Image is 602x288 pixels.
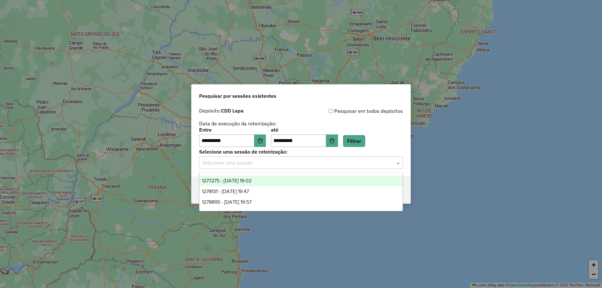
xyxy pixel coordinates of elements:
button: Choose Date [326,134,338,147]
span: Pesquisar por sessões existentes [199,92,276,100]
span: 1277275 - [DATE] 19:02 [202,178,251,183]
label: Selecione uma sessão de roteirização: [199,148,403,155]
label: até [271,126,338,134]
strong: CDD Lapa [221,107,244,114]
span: 1278895 - [DATE] 19:57 [202,199,251,205]
div: Pesquisar em todos depósitos [301,107,403,115]
label: Entre [199,126,266,134]
button: Filtrar [343,135,365,147]
button: Choose Date [254,134,266,147]
ng-dropdown-panel: Options list [199,172,403,211]
span: 1278131 - [DATE] 19:47 [202,189,249,194]
label: Depósito: [199,107,244,114]
label: Data de execução da roteirização: [199,120,277,127]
